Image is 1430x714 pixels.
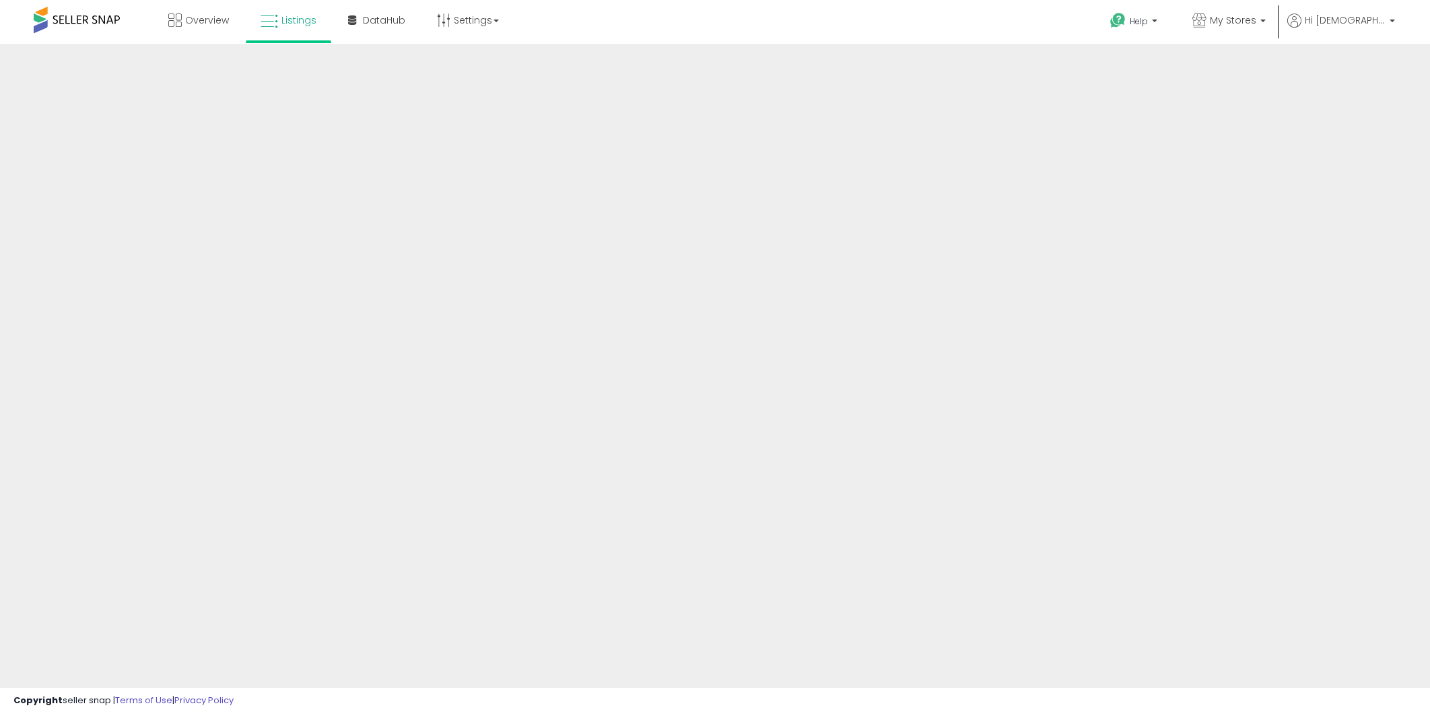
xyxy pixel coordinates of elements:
[1110,12,1126,29] i: Get Help
[1287,13,1395,44] a: Hi [DEMOGRAPHIC_DATA]
[1130,15,1148,27] span: Help
[363,13,405,27] span: DataHub
[1305,13,1386,27] span: Hi [DEMOGRAPHIC_DATA]
[1099,2,1171,44] a: Help
[185,13,229,27] span: Overview
[1210,13,1256,27] span: My Stores
[281,13,316,27] span: Listings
